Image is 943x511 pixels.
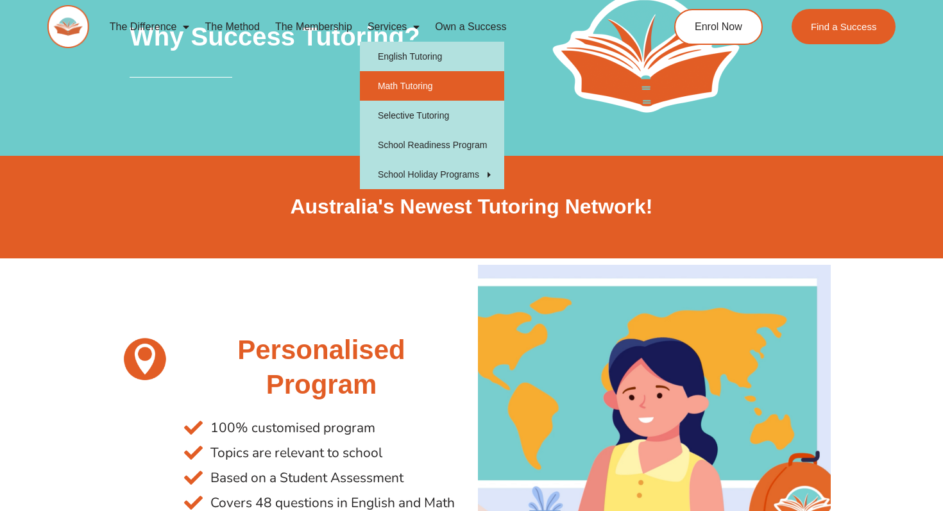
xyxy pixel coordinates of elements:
h2: Personalised Program [184,333,459,403]
a: Find a Success [792,9,896,44]
a: Math Tutoring [360,71,504,101]
a: English Tutoring [360,42,504,71]
a: Enrol Now [674,9,763,45]
iframe: Chat Widget [723,366,943,511]
a: The Membership [268,12,360,42]
h2: Australia's Newest Tutoring Network! [112,194,831,221]
a: Selective Tutoring [360,101,504,130]
a: Own a Success [427,12,514,42]
nav: Menu [102,12,626,42]
span: Topics are relevant to school [207,440,382,465]
a: Services [360,12,427,42]
a: The Method [197,12,267,42]
span: 100% customised program [207,415,375,440]
span: Enrol Now [695,22,742,32]
ul: Services [360,42,504,189]
span: Based on a Student Assessment [207,465,404,490]
a: The Difference [102,12,198,42]
a: School Readiness Program [360,130,504,160]
a: School Holiday Programs [360,160,504,189]
span: Find a Success [811,22,877,31]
